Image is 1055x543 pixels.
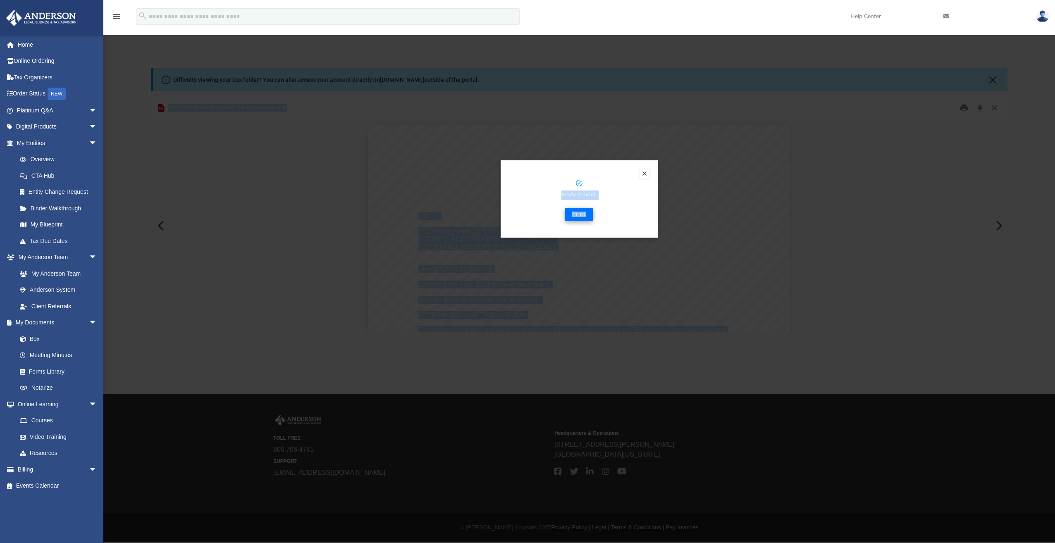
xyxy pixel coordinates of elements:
p: Ready to print. [509,191,649,200]
img: Anderson Advisors Platinum Portal [4,10,79,26]
a: My Blueprint [12,217,105,233]
a: Courses [12,412,105,429]
i: search [138,11,147,20]
a: Online Learningarrow_drop_down [6,396,105,412]
span: arrow_drop_down [89,396,105,413]
a: Resources [12,445,105,462]
a: Anderson System [12,282,105,298]
span: arrow_drop_down [89,461,105,478]
span: arrow_drop_down [89,135,105,152]
a: Forms Library [12,363,101,380]
a: Entity Change Request [12,184,110,200]
a: CTA Hub [12,167,110,184]
span: arrow_drop_down [89,249,105,266]
a: Binder Walkthrough [12,200,110,217]
a: menu [112,16,122,21]
a: Order StatusNEW [6,86,110,102]
a: Digital Productsarrow_drop_down [6,119,110,135]
a: Box [12,331,101,347]
a: Online Ordering [6,53,110,69]
a: My Documentsarrow_drop_down [6,314,105,331]
span: arrow_drop_down [89,102,105,119]
a: My Entitiesarrow_drop_down [6,135,110,151]
span: arrow_drop_down [89,119,105,136]
a: Meeting Minutes [12,347,105,364]
a: Notarize [12,380,105,396]
span: arrow_drop_down [89,314,105,331]
a: Events Calendar [6,478,110,494]
a: Overview [12,151,110,168]
a: Client Referrals [12,298,105,314]
a: Billingarrow_drop_down [6,461,110,478]
a: Tax Due Dates [12,233,110,249]
div: Preview [151,97,1007,332]
div: NEW [48,88,66,100]
button: Print [565,208,593,221]
a: My Anderson Team [12,265,101,282]
a: Tax Organizers [6,69,110,86]
img: User Pic [1036,10,1049,22]
a: Platinum Q&Aarrow_drop_down [6,102,110,119]
i: menu [112,12,122,21]
a: My Anderson Teamarrow_drop_down [6,249,105,266]
a: Video Training [12,429,101,445]
a: Home [6,36,110,53]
